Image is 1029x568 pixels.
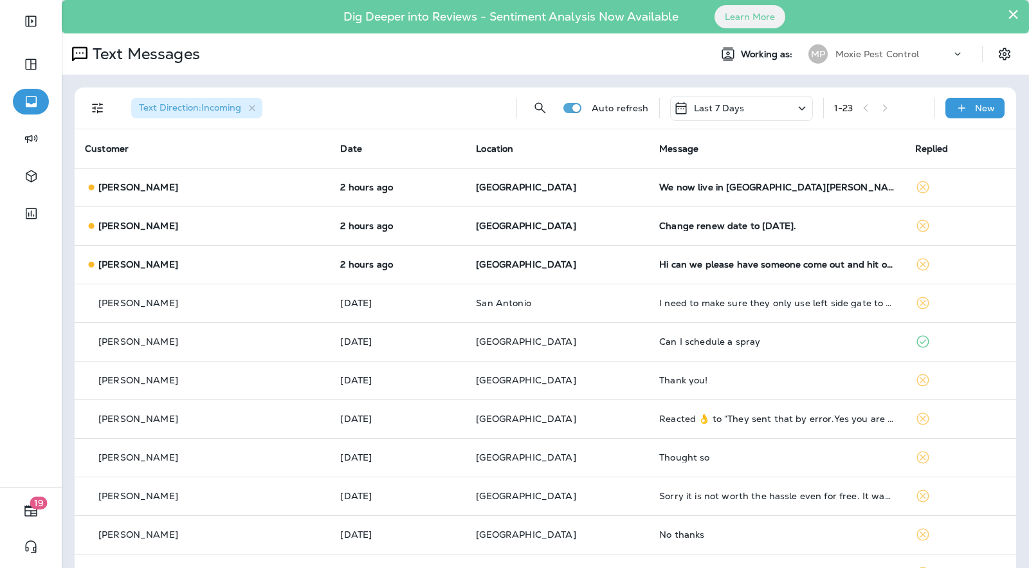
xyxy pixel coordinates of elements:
[476,297,531,309] span: San Antonio
[659,491,894,501] div: Sorry it is not worth the hassle even for free. It wasn't the job you did for us it was your cons...
[476,336,576,347] span: [GEOGRAPHIC_DATA]
[13,8,49,34] button: Expand Sidebar
[98,414,178,424] p: [PERSON_NAME]
[340,221,455,231] p: Sep 30, 2025 10:44 AM
[98,336,178,347] p: [PERSON_NAME]
[476,143,513,154] span: Location
[808,44,828,64] div: MP
[915,143,949,154] span: Replied
[340,259,455,270] p: Sep 30, 2025 10:21 AM
[306,15,716,19] p: Dig Deeper into Reviews - Sentiment Analysis Now Available
[659,452,894,463] div: Thought so
[85,95,111,121] button: Filters
[834,103,853,113] div: 1 - 23
[659,336,894,347] div: Can I schedule a spray
[659,143,698,154] span: Message
[1007,4,1019,24] button: Close
[592,103,649,113] p: Auto refresh
[340,414,455,424] p: Sep 26, 2025 07:34 AM
[340,336,455,347] p: Sep 29, 2025 10:48 AM
[975,103,995,113] p: New
[98,221,178,231] p: [PERSON_NAME]
[527,95,553,121] button: Search Messages
[340,375,455,385] p: Sep 29, 2025 09:30 AM
[87,44,200,64] p: Text Messages
[659,221,894,231] div: Change renew date to October 30 th.
[98,375,178,385] p: [PERSON_NAME]
[131,98,262,118] div: Text Direction:Incoming
[30,497,48,509] span: 19
[476,452,576,463] span: [GEOGRAPHIC_DATA]
[659,298,894,308] div: I need to make sure they only use left side gate to backyard. (When facing front of house) Right ...
[659,182,894,192] div: We now live in St Paul. Got a phone message that service is/was done. I should not be billed for ...
[98,259,178,270] p: [PERSON_NAME]
[835,49,920,59] p: Moxie Pest Control
[476,259,576,270] span: [GEOGRAPHIC_DATA]
[98,529,178,540] p: [PERSON_NAME]
[476,374,576,386] span: [GEOGRAPHIC_DATA]
[340,182,455,192] p: Sep 30, 2025 11:07 AM
[476,529,576,540] span: [GEOGRAPHIC_DATA]
[476,220,576,232] span: [GEOGRAPHIC_DATA]
[98,452,178,463] p: [PERSON_NAME]
[694,103,745,113] p: Last 7 Days
[85,143,129,154] span: Customer
[340,491,455,501] p: Sep 25, 2025 02:56 PM
[98,491,178,501] p: [PERSON_NAME]
[98,182,178,192] p: [PERSON_NAME]
[741,49,796,60] span: Working as:
[139,102,241,113] span: Text Direction : Incoming
[659,375,894,385] div: Thank you!
[659,529,894,540] div: No thanks
[476,413,576,425] span: [GEOGRAPHIC_DATA]
[13,498,49,524] button: 19
[476,490,576,502] span: [GEOGRAPHIC_DATA]
[476,181,576,193] span: [GEOGRAPHIC_DATA]
[659,414,894,424] div: Reacted 👌 to “They sent that by error.Yes you are on the schedule and if you do not want us to co...
[715,5,785,28] button: Learn More
[340,529,455,540] p: Sep 25, 2025 02:04 PM
[340,143,362,154] span: Date
[340,298,455,308] p: Sep 29, 2025 11:35 AM
[98,298,178,308] p: [PERSON_NAME]
[659,259,894,270] div: Hi can we please have someone come out and hit our outside areas? We've had an influx of ants, sp...
[340,452,455,463] p: Sep 25, 2025 03:03 PM
[993,42,1016,66] button: Settings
